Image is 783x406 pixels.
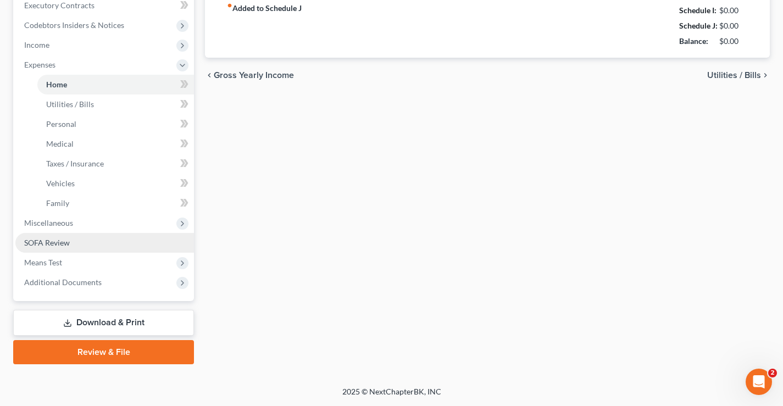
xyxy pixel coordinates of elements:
span: Utilities / Bills [707,71,761,80]
a: Download & Print [13,310,194,336]
div: $0.00 [719,36,748,47]
a: Taxes / Insurance [37,154,194,174]
a: Review & File [13,340,194,364]
a: Utilities / Bills [37,94,194,114]
span: Personal [46,119,76,129]
a: Home [37,75,194,94]
strong: Schedule J: [679,21,718,30]
span: Gross Yearly Income [214,71,294,80]
a: Personal [37,114,194,134]
span: Income [24,40,49,49]
strong: Balance: [679,36,708,46]
a: SOFA Review [15,233,194,253]
span: Medical [46,139,74,148]
i: chevron_right [761,71,770,80]
a: Medical [37,134,194,154]
i: chevron_left [205,71,214,80]
div: 2025 © NextChapterBK, INC [79,386,705,406]
span: Expenses [24,60,55,69]
span: Family [46,198,69,208]
a: Vehicles [37,174,194,193]
span: Utilities / Bills [46,99,94,109]
span: Executory Contracts [24,1,95,10]
div: $0.00 [719,5,748,16]
strong: Schedule I: [679,5,717,15]
button: Utilities / Bills chevron_right [707,71,770,80]
a: Family [37,193,194,213]
span: Home [46,80,67,89]
span: 2 [768,369,777,377]
span: Means Test [24,258,62,267]
span: Taxes / Insurance [46,159,104,168]
span: Additional Documents [24,277,102,287]
span: Miscellaneous [24,218,73,227]
i: fiber_manual_record [227,3,232,8]
div: $0.00 [719,20,748,31]
span: SOFA Review [24,238,70,247]
button: chevron_left Gross Yearly Income [205,71,294,80]
span: Codebtors Insiders & Notices [24,20,124,30]
iframe: Intercom live chat [746,369,772,395]
strong: Added to Schedule J [227,3,302,49]
span: Vehicles [46,179,75,188]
